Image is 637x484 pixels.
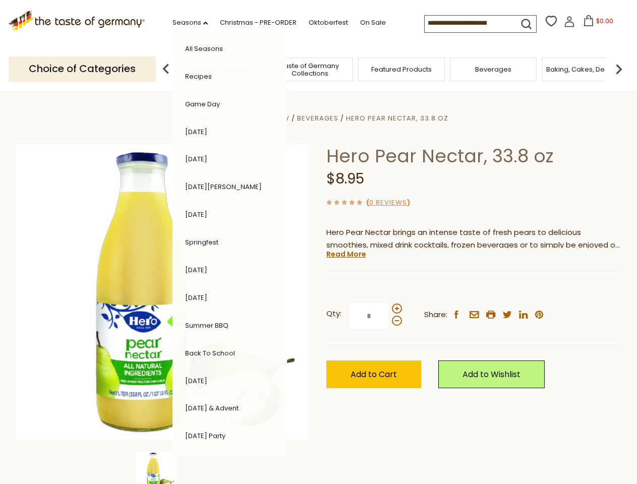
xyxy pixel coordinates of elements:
a: Summer BBQ [185,321,228,330]
input: Qty: [349,302,390,330]
p: Hero Pear Nectar brings an intense taste of fresh pears to delicious smoothies, mixed drink cockt... [326,226,621,252]
span: $0.00 [596,17,613,25]
img: next arrow [609,59,629,79]
a: [DATE] [185,210,207,219]
span: Share: [424,309,447,321]
a: [DATE][PERSON_NAME] [185,182,262,192]
a: Oktoberfest [309,17,348,28]
a: 0 Reviews [369,198,407,208]
a: All Seasons [185,44,223,53]
span: Add to Cart [351,369,397,380]
a: [DATE] [185,376,207,386]
a: Baking, Cakes, Desserts [546,66,624,73]
a: Christmas - PRE-ORDER [220,17,297,28]
a: [DATE] [185,154,207,164]
img: previous arrow [156,59,176,79]
a: [DATE] [185,293,207,302]
a: Featured Products [371,66,432,73]
a: Hero Pear Nectar, 33.8 oz [346,113,448,123]
a: Back to School [185,348,235,358]
p: Choice of Categories [9,56,156,81]
a: [DATE] Party [185,431,225,441]
a: Seasons [172,17,208,28]
strong: Qty: [326,308,341,320]
span: $8.95 [326,169,364,189]
button: Add to Cart [326,360,421,388]
a: Taste of Germany Collections [269,62,350,77]
span: ( ) [366,198,410,207]
a: Beverages [297,113,338,123]
a: Recipes [185,72,212,81]
a: Add to Wishlist [438,360,545,388]
button: $0.00 [577,15,620,30]
a: On Sale [360,17,386,28]
a: [DATE] & Advent [185,403,239,413]
h1: Hero Pear Nectar, 33.8 oz [326,145,621,167]
img: Hero Pear Nectar, 33.8 oz [16,145,311,440]
a: [DATE] [185,265,207,275]
a: Read More [326,249,366,259]
a: [DATE] [185,127,207,137]
a: Beverages [475,66,511,73]
a: Springfest [185,237,218,247]
a: Game Day [185,99,220,109]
